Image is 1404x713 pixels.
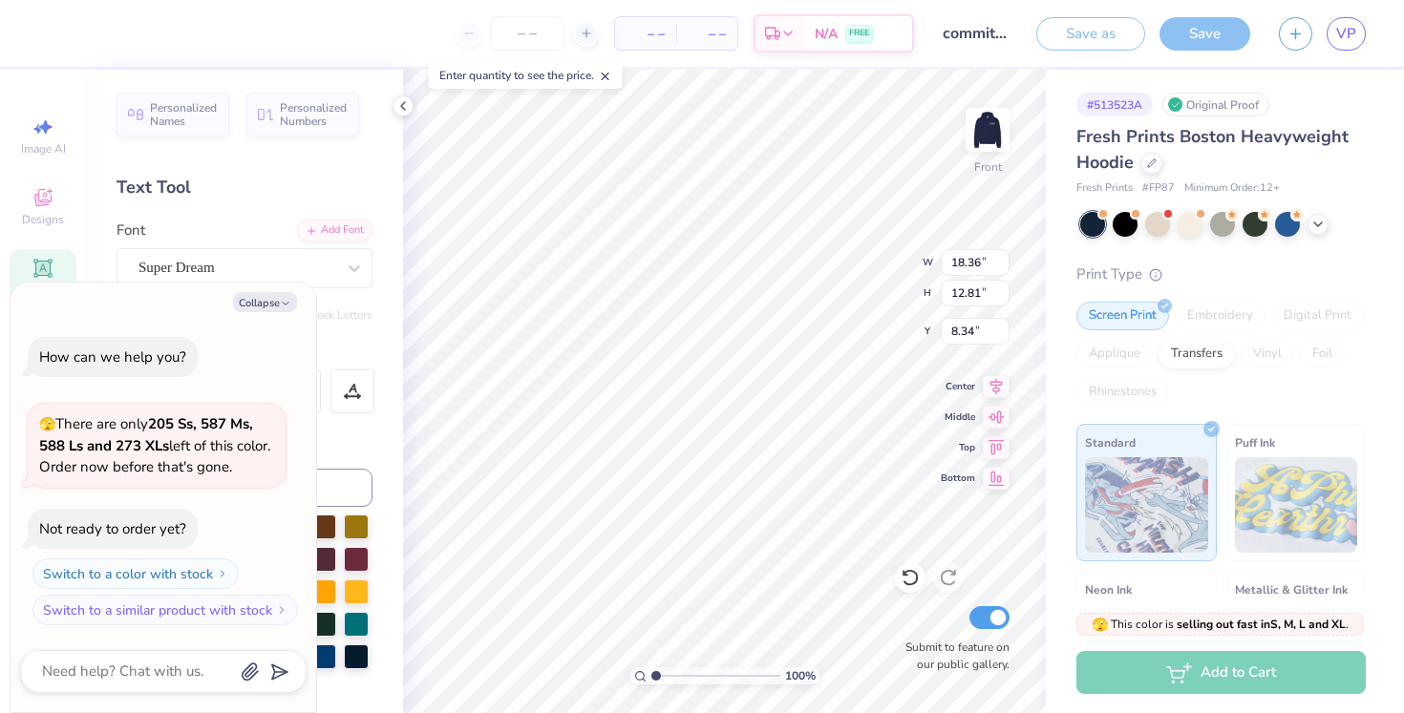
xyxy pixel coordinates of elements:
[1076,340,1153,368] div: Applique
[1092,616,1108,634] span: 🫣
[1336,23,1356,45] span: VP
[1235,432,1275,452] span: Puff Ink
[429,62,623,89] div: Enter quantity to see the price.
[1076,180,1133,197] span: Fresh Prints
[39,347,186,367] div: How can we help you?
[895,639,1010,673] label: Submit to feature on our public gallery.
[39,414,253,455] strong: 205 Ss, 587 Ms, 588 Ls and 273 XLs
[941,380,975,393] span: Center
[1175,302,1266,330] div: Embroidery
[1327,17,1366,51] a: VP
[150,101,218,128] span: Personalized Names
[39,519,186,538] div: Not ready to order yet?
[627,24,665,44] span: – –
[32,558,239,589] button: Switch to a color with stock
[1235,579,1348,599] span: Metallic & Glitter Ink
[1076,302,1169,330] div: Screen Print
[688,24,726,44] span: – –
[941,410,975,424] span: Middle
[22,212,64,227] span: Designs
[21,141,66,157] span: Image AI
[1271,302,1364,330] div: Digital Print
[1076,125,1349,174] span: Fresh Prints Boston Heavyweight Hoodie
[1092,616,1349,633] span: This color is .
[974,158,1002,176] div: Front
[1159,340,1235,368] div: Transfers
[1300,340,1345,368] div: Foil
[280,101,348,128] span: Personalized Numbers
[217,568,228,579] img: Switch to a color with stock
[276,604,287,616] img: Switch to a similar product with stock
[1076,93,1153,116] div: # 513523A
[941,441,975,454] span: Top
[1142,180,1175,197] span: # FP87
[39,414,270,476] span: There are only left of this color. Order now before that's gone.
[1076,263,1366,285] div: Print Type
[1235,457,1358,553] img: Puff Ink
[32,595,298,625] button: Switch to a similar product with stock
[1085,579,1132,599] span: Neon Ink
[297,220,372,241] div: Add Font
[490,16,564,51] input: – –
[117,175,372,200] div: Text Tool
[233,292,297,312] button: Collapse
[941,472,975,485] span: Bottom
[1085,457,1208,553] img: Standard
[849,27,869,40] span: FREE
[785,667,816,684] span: 100 %
[815,24,838,44] span: N/A
[117,220,145,241] label: Font
[1162,93,1269,116] div: Original Proof
[1177,617,1346,632] strong: selling out fast in S, M, L and XL
[39,415,55,433] span: 🫣
[1085,432,1136,452] span: Standard
[1076,378,1169,407] div: Rhinestones
[1241,340,1294,368] div: Vinyl
[928,14,1022,52] input: Untitled Design
[1184,180,1280,197] span: Minimum Order: 12 +
[968,111,1007,149] img: Front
